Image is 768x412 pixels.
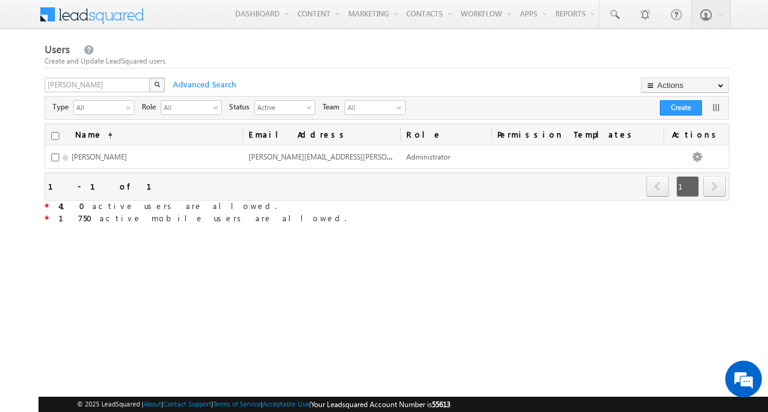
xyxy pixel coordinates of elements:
span: select [126,104,136,111]
a: Terms of Service [213,400,261,408]
div: Create and Update LeadSquared users [45,56,730,67]
span: Team [323,101,345,112]
span: 1 [676,176,699,197]
button: Create [660,100,702,116]
a: Email Address [243,124,400,145]
span: © 2025 LeadSquared | | | | | [77,399,450,410]
strong: 1750 [59,213,100,223]
strong: 410 [59,200,92,211]
span: active mobile users are allowed. [59,213,346,223]
span: (sorted ascending) [103,131,112,141]
span: Your Leadsquared Account Number is [311,400,450,409]
a: Acceptable Use [263,400,309,408]
span: All [161,101,211,113]
div: 1 - 1 of 1 [48,179,166,193]
span: Role [142,101,161,112]
button: Actions [641,78,729,93]
span: select [307,104,316,111]
span: [PERSON_NAME][EMAIL_ADDRESS][PERSON_NAME][DOMAIN_NAME] [249,151,477,161]
span: [PERSON_NAME] [71,152,127,161]
span: Actions [664,124,730,145]
span: All [345,101,394,114]
a: About [144,400,161,408]
span: active users are allowed. [59,200,277,211]
span: prev [646,176,669,197]
span: Status [229,101,254,112]
img: Search [154,81,160,87]
span: Advanced Search [167,79,240,90]
span: All [74,101,124,113]
a: next [703,177,726,197]
span: Active [255,101,305,113]
span: Administrator [406,152,450,161]
span: 55613 [432,400,450,409]
span: select [213,104,223,111]
a: Contact Support [163,400,211,408]
span: Permission Templates [491,124,664,145]
a: prev [646,177,670,197]
span: next [703,176,726,197]
input: Search Users [45,78,151,92]
span: Users [45,42,70,56]
span: Type [53,101,73,112]
a: Role [400,124,491,145]
a: Name [69,124,119,145]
